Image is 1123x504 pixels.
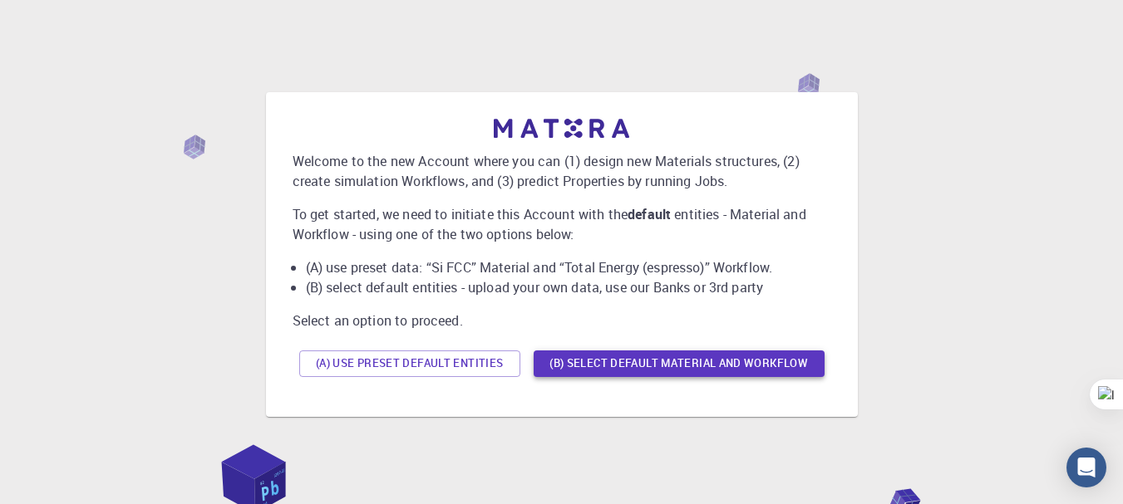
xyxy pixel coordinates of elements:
[36,12,83,27] span: Hỗ trợ
[293,151,831,191] p: Welcome to the new Account where you can (1) design new Materials structures, (2) create simulati...
[1066,448,1106,487] div: Open Intercom Messenger
[293,204,831,244] p: To get started, we need to initiate this Account with the entities - Material and Workflow - usin...
[306,257,831,277] li: (A) use preset data: “Si FCC” Material and “Total Energy (espresso)” Workflow.
[494,119,630,138] img: logo
[534,350,825,377] button: (B) Select default material and workflow
[299,350,520,377] button: (A) Use preset default entities
[628,205,671,223] b: default
[306,277,831,297] li: (B) select default entities - upload your own data, use our Banks or 3rd party
[293,311,831,330] p: Select an option to proceed.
